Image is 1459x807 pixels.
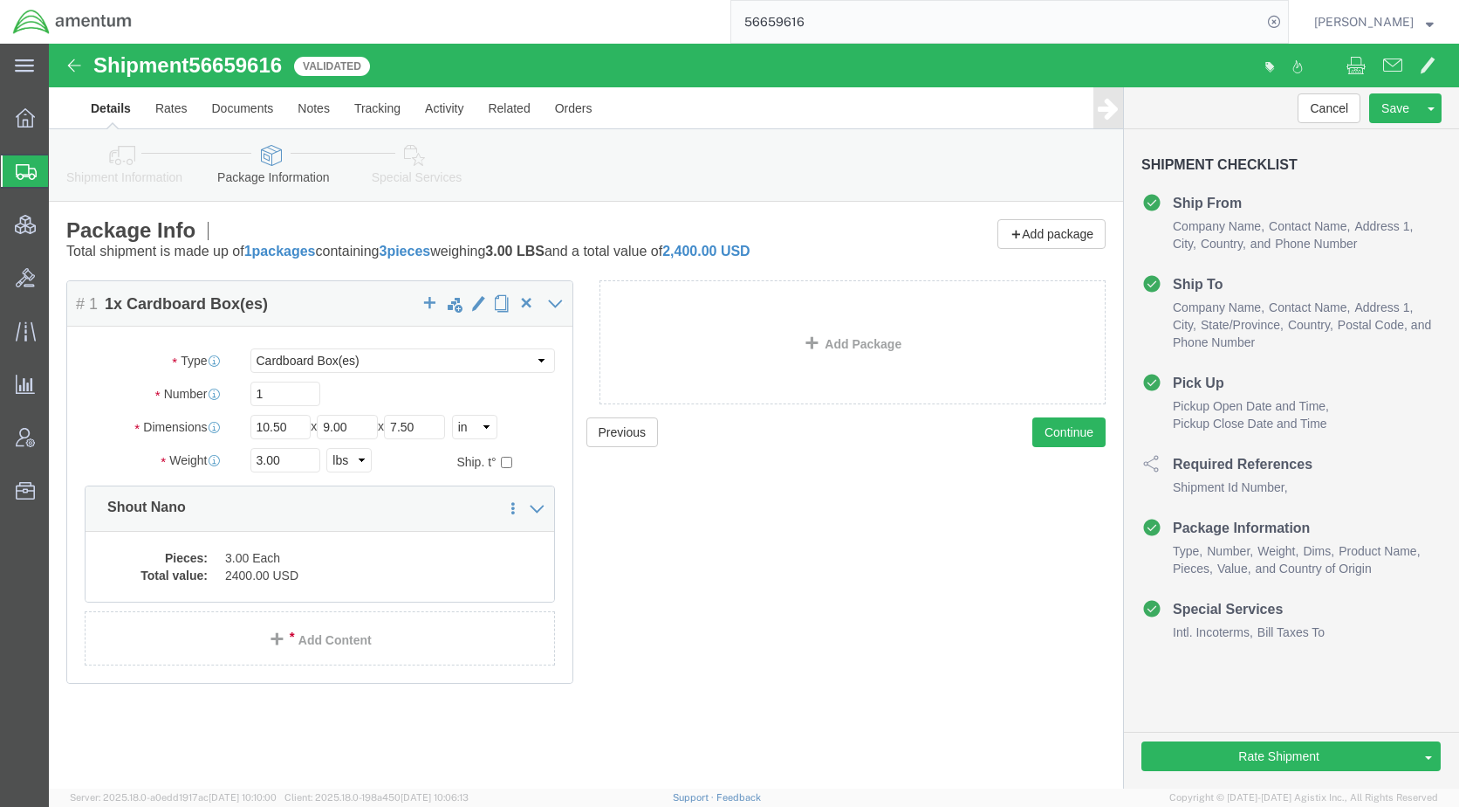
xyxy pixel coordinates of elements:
[209,792,277,803] span: [DATE] 10:10:00
[12,9,133,35] img: logo
[70,792,277,803] span: Server: 2025.18.0-a0edd1917ac
[673,792,716,803] a: Support
[1314,12,1414,31] span: Kent Gilman
[1169,790,1438,805] span: Copyright © [DATE]-[DATE] Agistix Inc., All Rights Reserved
[401,792,469,803] span: [DATE] 10:06:13
[1313,11,1435,32] button: [PERSON_NAME]
[49,44,1459,789] iframe: FS Legacy Container
[731,1,1262,43] input: Search for shipment number, reference number
[716,792,761,803] a: Feedback
[284,792,469,803] span: Client: 2025.18.0-198a450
